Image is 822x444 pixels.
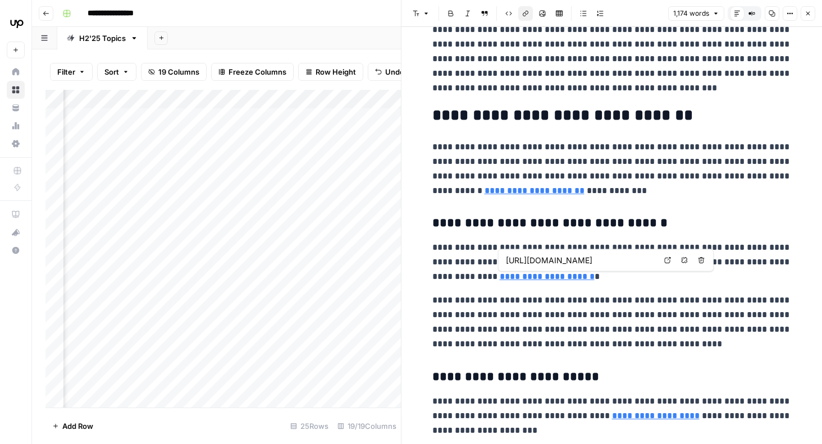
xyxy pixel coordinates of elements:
a: Usage [7,117,25,135]
span: 19 Columns [158,66,199,77]
img: Upwork Logo [7,13,27,33]
button: 19 Columns [141,63,207,81]
div: 19/19 Columns [333,417,401,435]
button: Workspace: Upwork [7,9,25,37]
span: Row Height [316,66,356,77]
span: Filter [57,66,75,77]
button: 1,174 words [668,6,724,21]
button: What's new? [7,223,25,241]
button: Undo [368,63,412,81]
span: Undo [385,66,404,77]
span: Add Row [62,420,93,432]
button: Add Row [45,417,100,435]
div: H2'25 Topics [79,33,126,44]
a: H2'25 Topics [57,27,148,49]
button: Filter [50,63,93,81]
a: Your Data [7,99,25,117]
button: Sort [97,63,136,81]
span: Sort [104,66,119,77]
a: Settings [7,135,25,153]
div: What's new? [7,224,24,241]
button: Help + Support [7,241,25,259]
span: Freeze Columns [229,66,286,77]
button: Row Height [298,63,363,81]
div: 25 Rows [286,417,333,435]
span: 1,174 words [673,8,709,19]
a: Browse [7,81,25,99]
a: AirOps Academy [7,205,25,223]
a: Home [7,63,25,81]
button: Freeze Columns [211,63,294,81]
